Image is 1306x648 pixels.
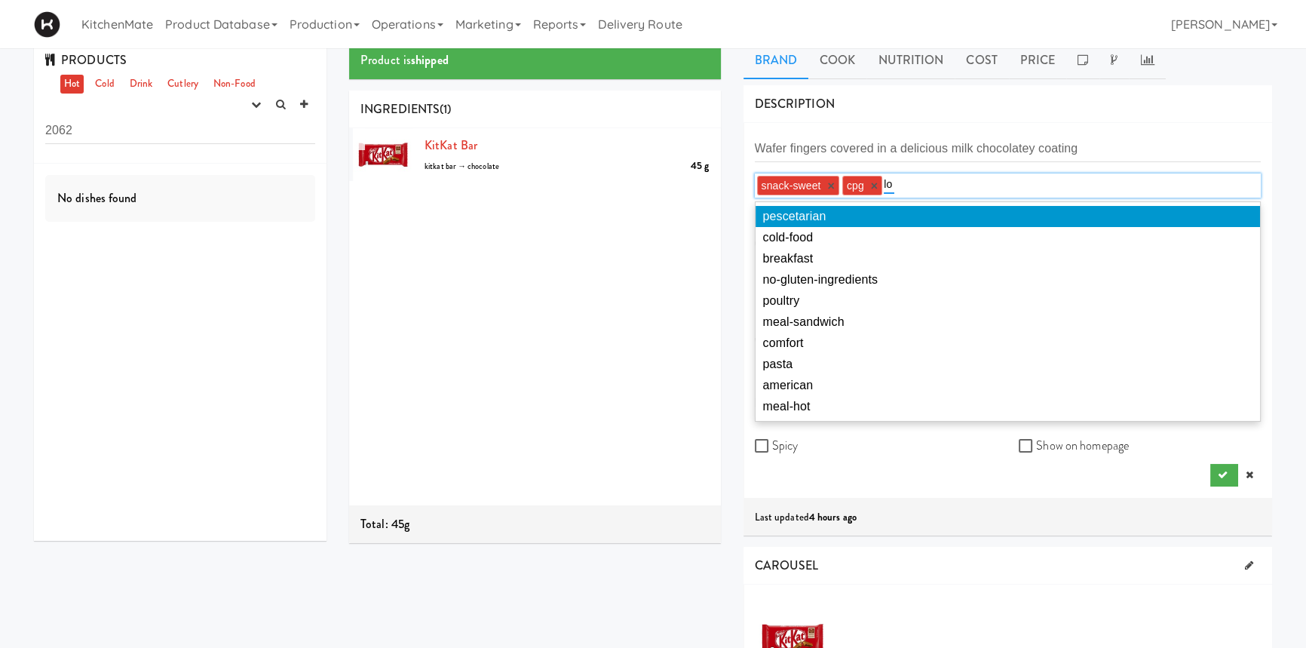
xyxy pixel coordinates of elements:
[763,231,814,244] span: cold-food
[743,41,809,79] a: Brand
[756,227,1261,248] li: cold-food
[45,175,315,222] div: No dishes found
[756,396,1261,417] li: meal-hot
[809,510,857,524] b: 4 hours ago
[955,41,1008,79] a: Cost
[763,210,826,223] span: pescetarian
[755,510,857,524] span: Last updated
[763,252,814,265] span: breakfast
[349,128,721,181] li: KitKat Bar45 gkitkat bar → chocolate
[756,290,1261,312] li: poultry
[45,51,127,69] span: PRODUCTS
[763,336,804,349] span: comfort
[757,176,839,195] li: snack-sweet ×
[755,441,772,453] input: Spicy
[755,95,835,112] span: DESCRIPTION
[425,137,477,154] a: KitKat Bar
[763,379,814,392] span: american
[45,116,315,144] input: Search dishes
[763,400,811,413] span: meal-hot
[847,180,864,192] span: cpg
[1019,435,1129,457] label: Show on homepage
[755,174,1262,198] div: snack-sweet ×cpg ×
[755,435,799,457] label: Spicy
[756,354,1261,375] li: pasta
[756,248,1261,269] li: breakfast
[91,75,118,94] a: Cold
[842,176,882,195] li: cpg ×
[763,273,878,286] span: no-gluten-ingredients
[411,51,449,69] b: shipped
[762,180,821,192] span: snack-sweet
[34,11,60,38] img: Micromart
[756,333,1261,354] li: comfort
[827,180,834,192] a: ×
[210,75,259,94] a: Non-Food
[360,515,409,533] span: Total: 45g
[866,41,955,79] a: Nutrition
[808,41,866,79] a: Cook
[126,75,157,94] a: Drink
[755,557,819,574] span: CAROUSEL
[360,51,449,69] span: Product is
[60,75,84,94] a: Hot
[1019,441,1036,453] input: Show on homepage
[756,269,1261,290] li: no-gluten-ingredients
[871,180,878,192] a: ×
[164,75,202,94] a: Cutlery
[884,174,894,194] input: Add Tag
[756,206,1261,227] li: pescetarian
[756,312,1261,333] li: meal-sandwich
[360,100,440,118] span: INGREDIENTS
[763,358,793,370] span: pasta
[425,161,499,172] span: kitkat bar → chocolate
[763,294,800,307] span: poultry
[1009,41,1067,79] a: Price
[440,100,451,118] span: (1)
[756,375,1261,396] li: american
[755,134,1262,162] input: One line summary
[763,315,845,328] span: meal-sandwich
[691,157,709,176] div: 45 g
